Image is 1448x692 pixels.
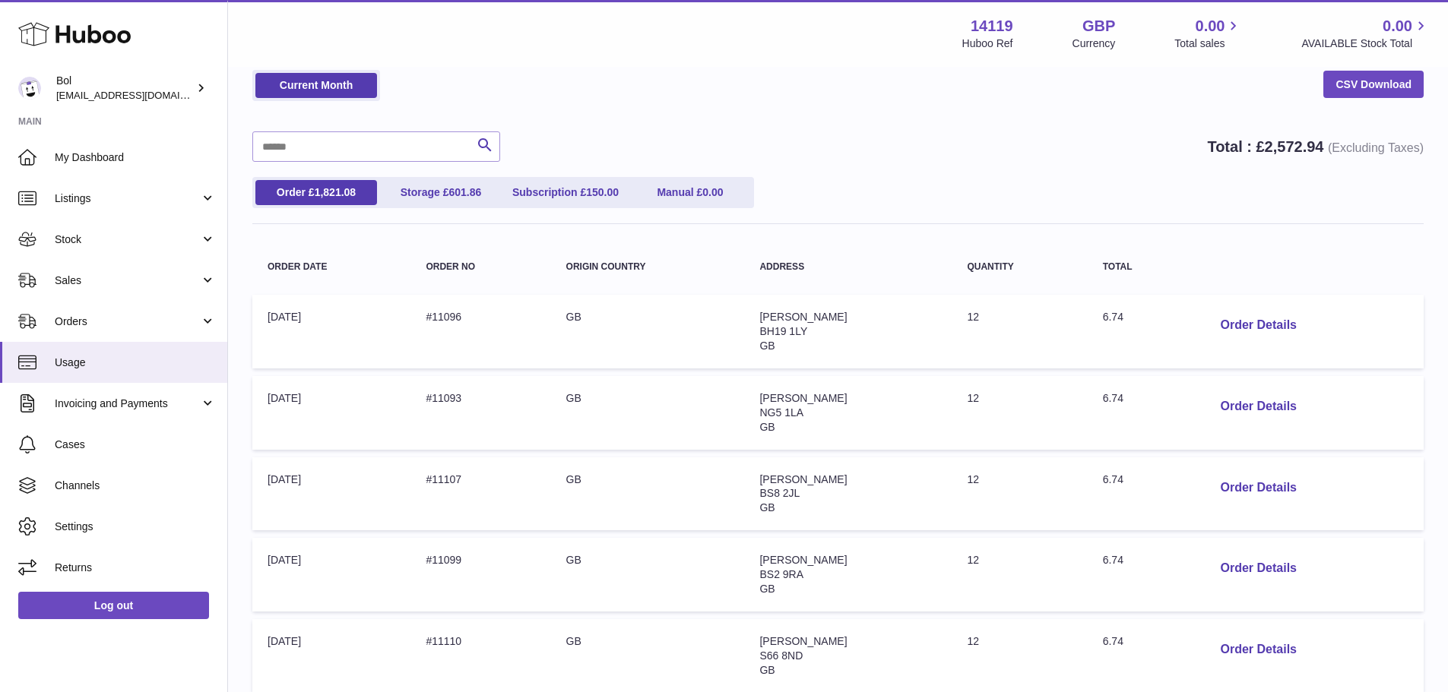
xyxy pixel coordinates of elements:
span: 6.74 [1103,473,1123,485]
span: Usage [55,355,216,370]
a: Subscription £150.00 [505,180,626,205]
div: Currency [1073,36,1116,51]
td: GB [551,376,745,450]
span: 1,821.08 [315,186,356,198]
span: Listings [55,191,200,206]
span: S66 8ND [759,649,803,662]
span: 0.00 [1383,16,1412,36]
span: GB [759,421,775,433]
span: Invoicing and Payments [55,397,200,411]
td: #11099 [410,538,550,611]
strong: GBP [1082,16,1115,36]
a: CSV Download [1323,71,1424,98]
span: Stock [55,232,200,247]
td: [DATE] [252,376,410,450]
td: 12 [952,538,1087,611]
img: internalAdmin-14119@internal.huboo.com [18,77,41,100]
span: [PERSON_NAME] [759,392,847,404]
span: 6.74 [1103,554,1123,566]
a: Manual £0.00 [629,180,751,205]
button: Order Details [1208,472,1308,504]
span: GB [759,583,775,595]
span: (Excluding Taxes) [1328,141,1424,154]
span: 0.00 [1196,16,1225,36]
td: 12 [952,295,1087,368]
span: Returns [55,561,216,575]
td: [DATE] [252,457,410,531]
td: 12 [952,457,1087,531]
span: My Dashboard [55,150,216,165]
a: 0.00 AVAILABLE Stock Total [1301,16,1430,51]
button: Order Details [1208,634,1308,665]
span: Settings [55,520,216,534]
strong: Total : £ [1207,138,1424,155]
a: 0.00 Total sales [1174,16,1242,51]
span: [PERSON_NAME] [759,473,847,485]
span: 6.74 [1103,635,1123,647]
td: #11093 [410,376,550,450]
td: #11096 [410,295,550,368]
span: Cases [55,438,216,452]
a: Log out [18,592,209,619]
td: GB [551,457,745,531]
button: Order Details [1208,310,1308,341]
span: Sales [55,273,200,288]
span: 6.74 [1103,311,1123,323]
span: GB [759,501,775,513]
div: Bol [56,74,193,103]
span: NG5 1LA [759,406,803,419]
span: 6.74 [1103,392,1123,404]
span: AVAILABLE Stock Total [1301,36,1430,51]
span: 0.00 [702,186,723,198]
th: Order Date [252,247,410,287]
td: #11107 [410,457,550,531]
a: Storage £601.86 [380,180,502,205]
th: Origin Country [551,247,745,287]
th: Total [1088,247,1193,287]
th: Order no [410,247,550,287]
span: [EMAIL_ADDRESS][DOMAIN_NAME] [56,89,223,101]
div: Huboo Ref [962,36,1013,51]
span: BH19 1LY [759,325,807,337]
a: Current Month [255,73,377,98]
span: GB [759,340,775,352]
td: [DATE] [252,538,410,611]
strong: 14119 [971,16,1013,36]
td: GB [551,538,745,611]
span: 2,572.94 [1265,138,1324,155]
td: GB [551,295,745,368]
span: [PERSON_NAME] [759,635,847,647]
th: Quantity [952,247,1087,287]
span: 601.86 [448,186,481,198]
span: [PERSON_NAME] [759,311,847,323]
td: [DATE] [252,295,410,368]
th: Address [744,247,952,287]
span: Channels [55,479,216,493]
span: BS8 2JL [759,487,800,499]
td: 12 [952,376,1087,450]
span: 150.00 [586,186,619,198]
span: Total sales [1174,36,1242,51]
span: GB [759,664,775,676]
span: BS2 9RA [759,568,803,580]
span: [PERSON_NAME] [759,554,847,566]
a: Order £1,821.08 [255,180,377,205]
button: Order Details [1208,391,1308,422]
span: Orders [55,314,200,329]
button: Order Details [1208,553,1308,584]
